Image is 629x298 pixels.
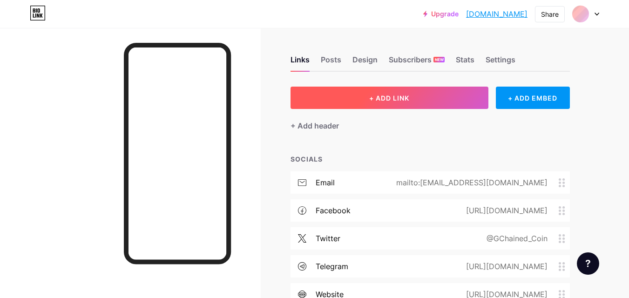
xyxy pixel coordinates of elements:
div: Posts [321,54,341,71]
div: SOCIALS [291,154,570,164]
div: Share [541,9,559,19]
a: [DOMAIN_NAME] [466,8,528,20]
div: mailto:[EMAIL_ADDRESS][DOMAIN_NAME] [381,177,559,188]
div: [URL][DOMAIN_NAME] [451,205,559,216]
div: Subscribers [389,54,445,71]
div: + ADD EMBED [496,87,570,109]
div: facebook [316,205,351,216]
div: Design [352,54,378,71]
div: telegram [316,261,348,272]
div: @GChained_Coin [472,233,559,244]
div: Links [291,54,310,71]
a: Upgrade [423,10,459,18]
div: Settings [486,54,515,71]
span: + ADD LINK [369,94,409,102]
div: twitter [316,233,340,244]
div: + Add header [291,120,339,131]
div: [URL][DOMAIN_NAME] [451,261,559,272]
div: email [316,177,335,188]
span: NEW [435,57,444,62]
div: Stats [456,54,474,71]
button: + ADD LINK [291,87,488,109]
